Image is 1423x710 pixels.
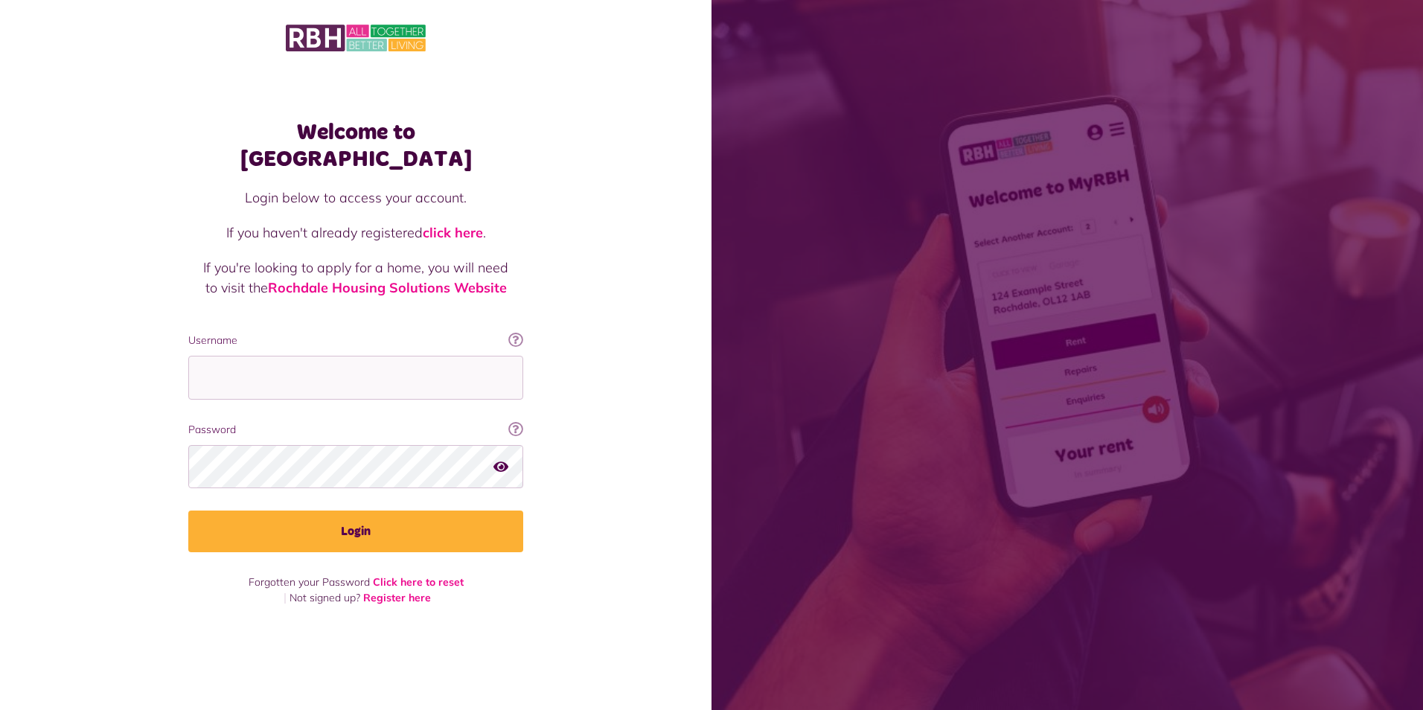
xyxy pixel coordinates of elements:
[286,22,426,54] img: MyRBH
[188,119,523,173] h1: Welcome to [GEOGRAPHIC_DATA]
[188,511,523,552] button: Login
[188,333,523,348] label: Username
[203,223,508,243] p: If you haven't already registered .
[188,422,523,438] label: Password
[249,575,370,589] span: Forgotten your Password
[203,258,508,298] p: If you're looking to apply for a home, you will need to visit the
[423,224,483,241] a: click here
[363,591,431,604] a: Register here
[290,591,360,604] span: Not signed up?
[373,575,464,589] a: Click here to reset
[268,279,507,296] a: Rochdale Housing Solutions Website
[203,188,508,208] p: Login below to access your account.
